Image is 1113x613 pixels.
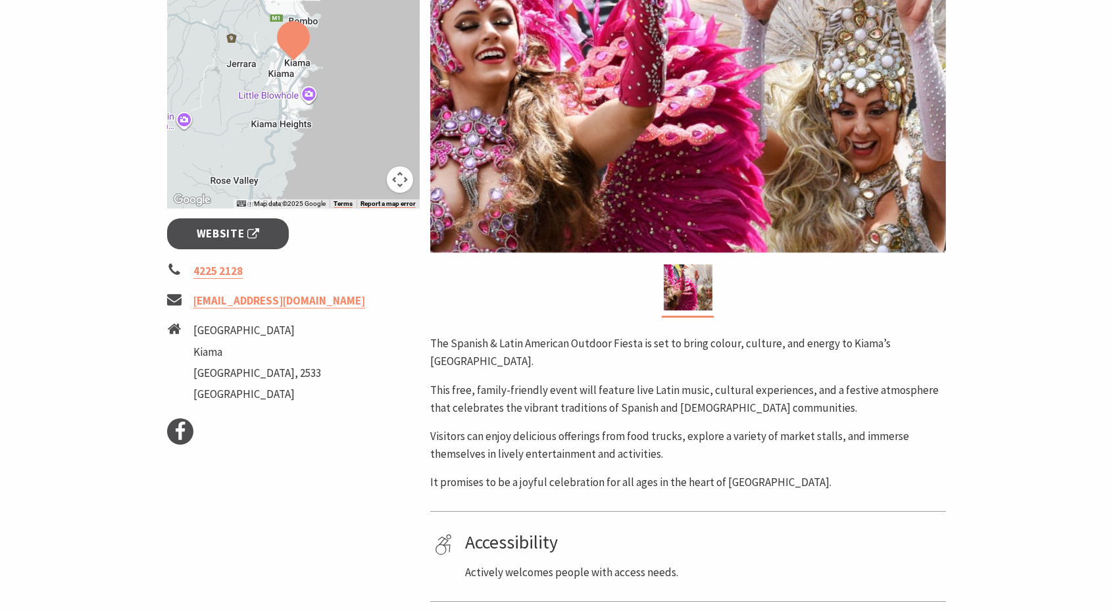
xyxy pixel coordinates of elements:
li: Kiama [193,343,321,361]
p: It promises to be a joyful celebration for all ages in the heart of [GEOGRAPHIC_DATA]. [430,474,946,491]
img: Dancers in jewelled pink and silver costumes with feathers, holding their hands up while smiling [664,264,712,310]
li: [GEOGRAPHIC_DATA], 2533 [193,364,321,382]
li: [GEOGRAPHIC_DATA] [193,385,321,403]
a: Report a map error [360,200,416,208]
a: Terms (opens in new tab) [334,200,353,208]
span: Website [197,225,260,243]
a: 4225 2128 [193,264,243,279]
p: The Spanish & Latin American Outdoor Fiesta is set to bring colour, culture, and energy to Kiama’... [430,335,946,370]
a: [EMAIL_ADDRESS][DOMAIN_NAME] [193,293,365,308]
li: [GEOGRAPHIC_DATA] [193,322,321,339]
h4: Accessibility [465,531,941,554]
p: Actively welcomes people with access needs. [465,564,941,581]
a: Click to see this area on Google Maps [170,191,214,208]
button: Map camera controls [387,166,413,193]
img: Google [170,191,214,208]
button: Keyboard shortcuts [237,199,246,208]
p: This free, family-friendly event will feature live Latin music, cultural experiences, and a festi... [430,381,946,417]
a: Website [167,218,289,249]
span: Map data ©2025 Google [254,200,326,207]
p: Visitors can enjoy delicious offerings from food trucks, explore a variety of market stalls, and ... [430,428,946,463]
